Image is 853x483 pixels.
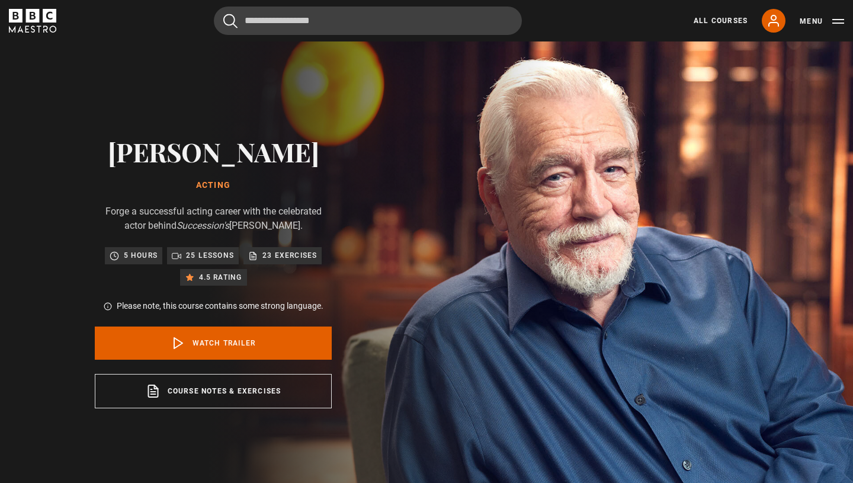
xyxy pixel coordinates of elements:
[800,15,844,27] button: Toggle navigation
[223,14,238,28] button: Submit the search query
[95,327,332,360] a: Watch Trailer
[199,271,242,283] p: 4.5 rating
[95,181,332,190] h1: Acting
[694,15,748,26] a: All Courses
[124,250,158,261] p: 5 hours
[214,7,522,35] input: Search
[117,300,323,312] p: Please note, this course contains some strong language.
[95,136,332,167] h2: [PERSON_NAME]
[9,9,56,33] svg: BBC Maestro
[177,220,229,231] i: Succession's
[186,250,234,261] p: 25 lessons
[95,204,332,233] p: Forge a successful acting career with the celebrated actor behind [PERSON_NAME].
[95,374,332,408] a: Course notes & exercises
[262,250,317,261] p: 23 exercises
